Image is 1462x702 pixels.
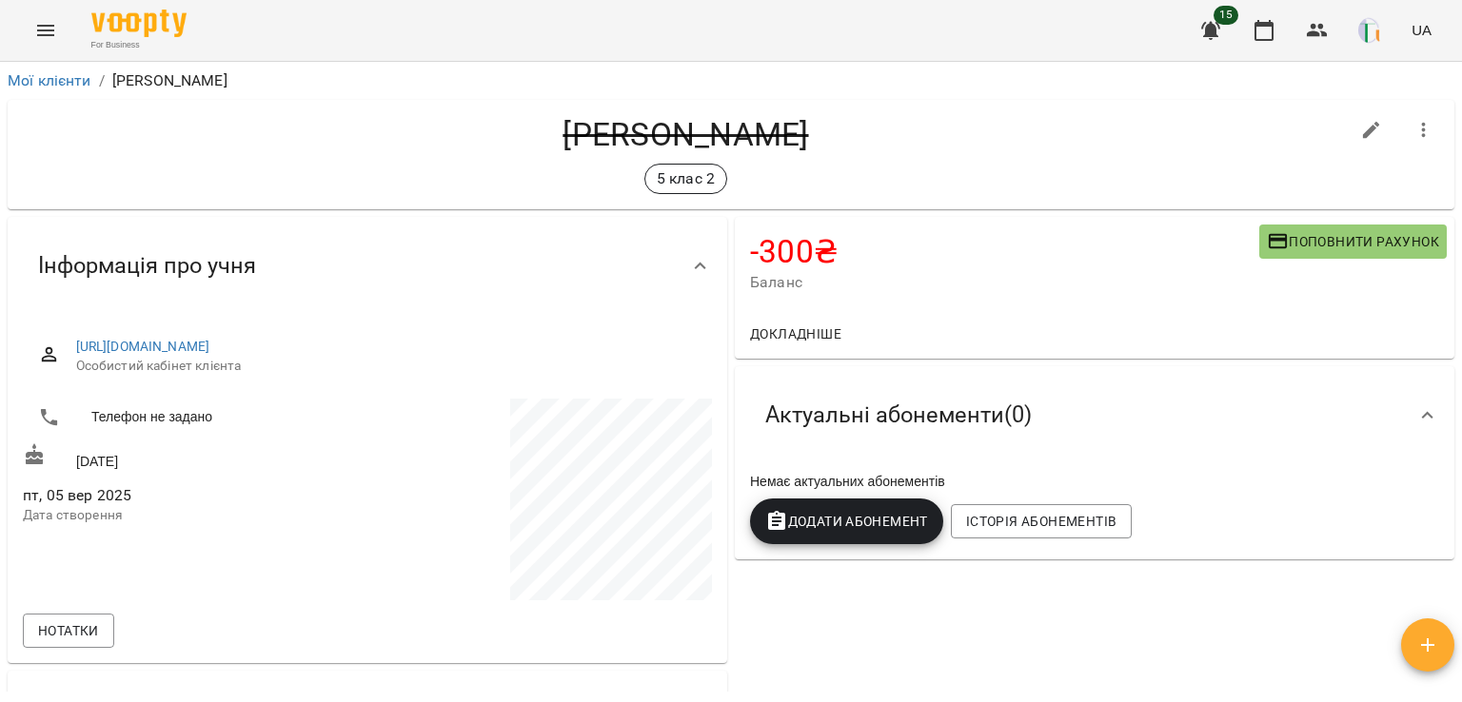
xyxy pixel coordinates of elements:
[112,69,227,92] p: [PERSON_NAME]
[23,115,1349,154] h4: [PERSON_NAME]
[765,400,1032,430] span: Актуальні абонементи ( 0 )
[23,484,364,507] span: пт, 05 вер 2025
[750,271,1259,294] span: Баланс
[746,468,1443,495] div: Немає актуальних абонементів
[951,504,1132,538] button: Історія абонементів
[8,217,727,315] div: Інформація про учня
[750,498,943,544] button: Додати Абонемент
[966,510,1116,533] span: Історія абонементів
[19,439,367,475] div: [DATE]
[1412,20,1432,40] span: UA
[657,167,715,190] p: 5 клас 2
[76,357,697,376] span: Особистий кабінет клієнта
[23,8,69,53] button: Menu
[750,232,1259,271] h4: -300 ₴
[1358,17,1385,44] img: 9a1d62ba177fc1b8feef1f864f620c53.png
[735,366,1454,464] div: Актуальні абонементи(0)
[1404,12,1439,48] button: UA
[38,619,99,642] span: Нотатки
[23,614,114,648] button: Нотатки
[644,164,727,194] div: 5 клас 2
[8,71,91,89] a: Мої клієнти
[76,339,210,354] a: [URL][DOMAIN_NAME]
[23,506,364,525] p: Дата створення
[23,399,364,437] li: Телефон не задано
[1267,230,1439,253] span: Поповнити рахунок
[38,251,256,281] span: Інформація про учня
[765,510,928,533] span: Додати Абонемент
[750,322,841,345] span: Докладніше
[8,69,1454,92] nav: breadcrumb
[99,69,105,92] li: /
[91,10,187,37] img: Voopty Logo
[91,39,187,51] span: For Business
[1214,6,1238,25] span: 15
[1259,224,1447,259] button: Поповнити рахунок
[742,317,849,351] button: Докладніше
